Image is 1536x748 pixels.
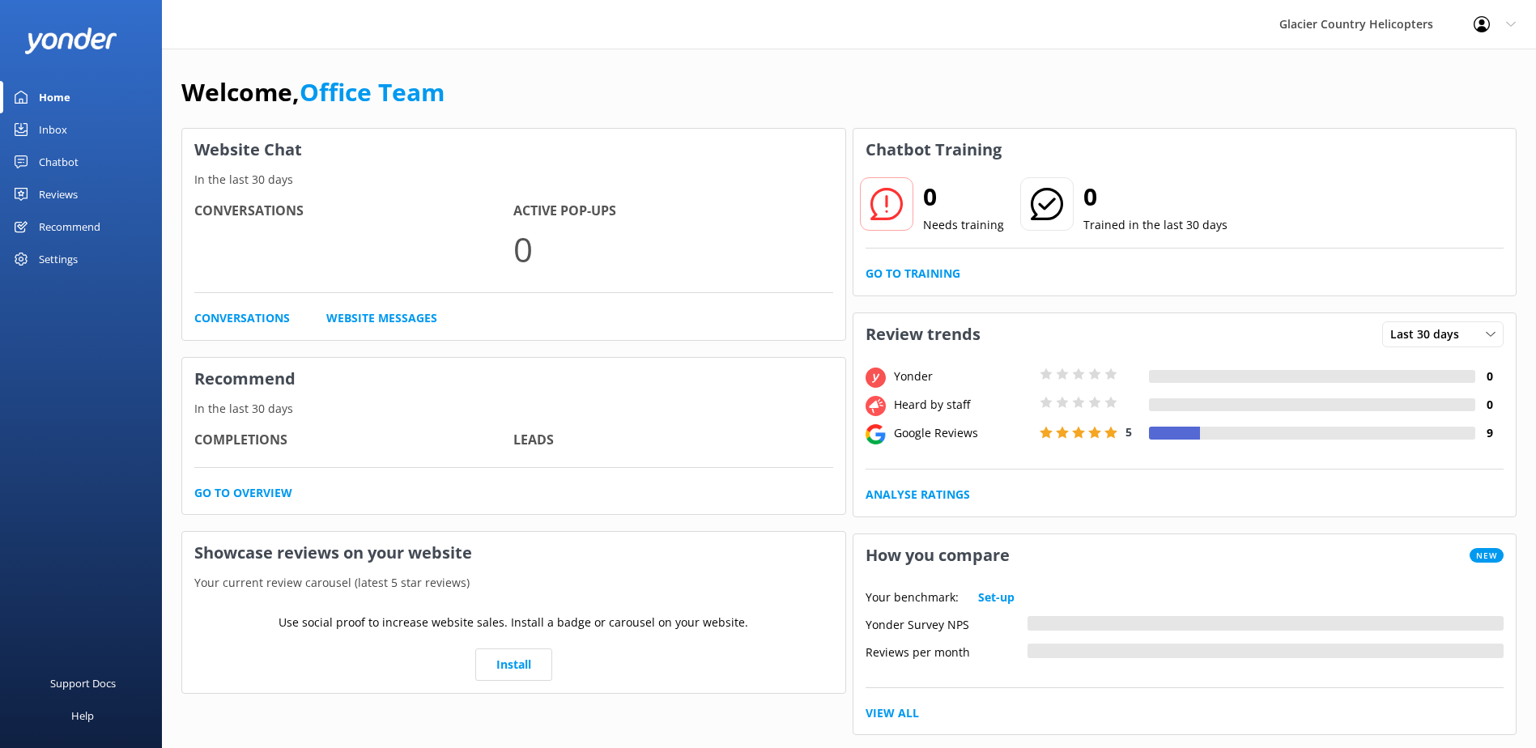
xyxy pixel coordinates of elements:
h4: Active Pop-ups [513,201,832,222]
div: Yonder [890,368,1036,385]
h3: Recommend [182,358,845,400]
div: Recommend [39,210,100,243]
a: Analyse Ratings [866,486,970,504]
h3: Chatbot Training [853,129,1014,171]
div: Help [71,699,94,732]
p: Your current review carousel (latest 5 star reviews) [182,574,845,592]
h4: 0 [1475,396,1504,414]
h4: Leads [513,430,832,451]
div: Home [39,81,70,113]
a: Conversations [194,309,290,327]
div: Reviews per month [866,644,1028,658]
a: View All [866,704,919,722]
div: Support Docs [50,667,116,699]
div: Reviews [39,178,78,210]
a: Website Messages [326,309,437,327]
h3: How you compare [853,534,1022,576]
a: Install [475,648,552,681]
a: Set-up [978,589,1015,606]
h4: 9 [1475,424,1504,442]
h2: 0 [1083,177,1228,216]
h2: 0 [923,177,1004,216]
div: Settings [39,243,78,275]
p: Your benchmark: [866,589,959,606]
span: Last 30 days [1390,325,1469,343]
img: yonder-white-logo.png [24,28,117,54]
p: In the last 30 days [182,400,845,418]
p: In the last 30 days [182,171,845,189]
div: Inbox [39,113,67,146]
h1: Welcome, [181,73,445,112]
div: Heard by staff [890,396,1036,414]
h3: Showcase reviews on your website [182,532,845,574]
p: 0 [513,222,832,276]
span: New [1470,548,1504,563]
h3: Website Chat [182,129,845,171]
a: Go to overview [194,484,292,502]
p: Trained in the last 30 days [1083,216,1228,234]
h4: 0 [1475,368,1504,385]
h4: Conversations [194,201,513,222]
a: Go to Training [866,265,960,283]
div: Google Reviews [890,424,1036,442]
p: Needs training [923,216,1004,234]
p: Use social proof to increase website sales. Install a badge or carousel on your website. [279,614,748,631]
div: Yonder Survey NPS [866,616,1028,631]
div: Chatbot [39,146,79,178]
h4: Completions [194,430,513,451]
span: 5 [1125,424,1132,440]
a: Office Team [300,75,445,108]
h3: Review trends [853,313,993,355]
